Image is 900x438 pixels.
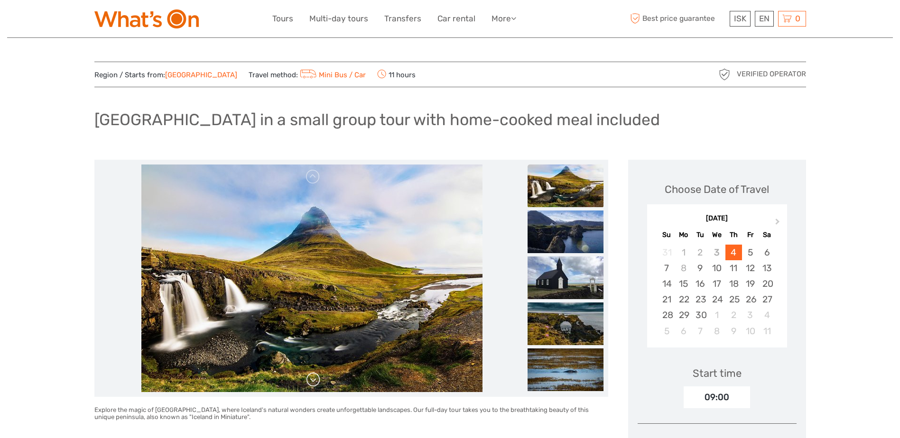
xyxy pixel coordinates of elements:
div: Tu [692,228,708,241]
button: Next Month [771,216,786,231]
div: Choose Thursday, September 11th, 2025 [725,260,742,276]
div: Choose Saturday, September 6th, 2025 [759,245,775,260]
span: Travel method: [249,68,366,81]
div: Fr [742,228,759,241]
div: Choose Friday, October 10th, 2025 [742,323,759,339]
a: Multi-day tours [309,12,368,26]
div: Sa [759,228,775,241]
div: Choose Friday, October 3rd, 2025 [742,307,759,323]
div: Choose Wednesday, October 8th, 2025 [708,323,725,339]
div: Not available Sunday, August 31st, 2025 [659,245,675,260]
div: Choose Wednesday, September 17th, 2025 [708,276,725,292]
div: Choose Thursday, October 9th, 2025 [725,323,742,339]
div: Choose Wednesday, September 10th, 2025 [708,260,725,276]
div: Choose Monday, September 29th, 2025 [675,307,692,323]
div: Choose Friday, September 26th, 2025 [742,292,759,307]
img: ed40266c96984a52b198ffc90d5ec8b4_slider_thumbnail.jpg [528,210,603,253]
div: Choose Friday, September 12th, 2025 [742,260,759,276]
div: Choose Tuesday, September 16th, 2025 [692,276,708,292]
div: Choose Thursday, September 18th, 2025 [725,276,742,292]
img: What's On [94,9,199,28]
a: Transfers [384,12,421,26]
div: Not available Tuesday, September 2nd, 2025 [692,245,708,260]
img: bcd30458d2834e5fbb3abf2dadb220a4_slider_thumbnail.jpg [528,302,603,345]
div: We [708,228,725,241]
div: Choose Monday, September 15th, 2025 [675,276,692,292]
button: Open LiveChat chat widget [109,15,121,26]
span: Best price guarantee [628,11,727,27]
span: 11 hours [377,68,416,81]
div: Choose Monday, October 6th, 2025 [675,323,692,339]
img: ecbba05c4d444c04ac869244e593fa04_main_slider.jpg [141,164,482,392]
div: Choose Saturday, September 13th, 2025 [759,260,775,276]
span: 0 [794,14,802,23]
div: [DATE] [647,214,787,224]
div: Choose Saturday, October 11th, 2025 [759,323,775,339]
a: Mini Bus / Car [298,71,366,79]
div: Choose Tuesday, September 30th, 2025 [692,307,708,323]
a: More [492,12,516,26]
div: EN [755,11,774,27]
div: Mo [675,228,692,241]
span: ISK [734,14,746,23]
div: Choose Friday, September 5th, 2025 [742,245,759,260]
div: Choose Thursday, September 25th, 2025 [725,292,742,307]
div: Not available Wednesday, September 3rd, 2025 [708,245,725,260]
a: Tours [272,12,293,26]
div: Choose Sunday, October 5th, 2025 [659,323,675,339]
div: Choose Thursday, September 4th, 2025 [725,245,742,260]
div: Choose Friday, September 19th, 2025 [742,276,759,292]
span: Verified Operator [737,69,806,79]
div: Choose Monday, September 22nd, 2025 [675,292,692,307]
a: Car rental [437,12,475,26]
div: Start time [693,366,742,381]
div: Choose Sunday, September 7th, 2025 [659,260,675,276]
h1: [GEOGRAPHIC_DATA] in a small group tour with home-cooked meal included [94,110,660,129]
div: Choose Tuesday, October 7th, 2025 [692,323,708,339]
div: Choose Wednesday, September 24th, 2025 [708,292,725,307]
div: Not available Monday, September 1st, 2025 [675,245,692,260]
div: Not available Monday, September 8th, 2025 [675,260,692,276]
div: Choose Saturday, September 20th, 2025 [759,276,775,292]
div: Choose Saturday, October 4th, 2025 [759,307,775,323]
a: [GEOGRAPHIC_DATA] [165,71,237,79]
p: We're away right now. Please check back later! [13,17,107,24]
img: verified_operator_grey_128.png [717,67,732,82]
img: b5c6fe827fff43c884909164e3ed43a8_slider_thumbnail.jpg [528,348,603,391]
div: Choose Saturday, September 27th, 2025 [759,292,775,307]
div: Su [659,228,675,241]
div: Choose Date of Travel [665,182,769,197]
div: Choose Sunday, September 28th, 2025 [659,307,675,323]
h6: Explore the magic of [GEOGRAPHIC_DATA], where Iceland's natural wonders create unforgettable land... [94,406,608,421]
span: Region / Starts from: [94,70,237,80]
div: Choose Tuesday, September 9th, 2025 [692,260,708,276]
img: ecbba05c4d444c04ac869244e593fa04_slider_thumbnail.jpg [528,164,603,207]
div: Choose Sunday, September 21st, 2025 [659,292,675,307]
div: Choose Sunday, September 14th, 2025 [659,276,675,292]
div: 09:00 [684,386,750,408]
div: Choose Thursday, October 2nd, 2025 [725,307,742,323]
div: Th [725,228,742,241]
div: Choose Wednesday, October 1st, 2025 [708,307,725,323]
img: 30f30eab43e047f79ef679a05e93ff24_slider_thumbnail.jpg [528,256,603,299]
div: Choose Tuesday, September 23rd, 2025 [692,292,708,307]
div: month 2025-09 [650,245,784,339]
